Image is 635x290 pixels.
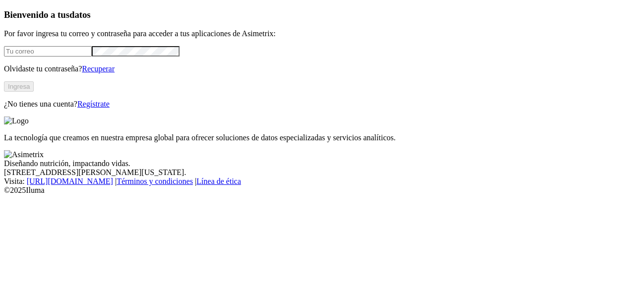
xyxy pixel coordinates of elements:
[82,64,115,73] a: Recuperar
[4,133,631,142] p: La tecnología que creamos en nuestra empresa global para ofrecer soluciones de datos especializad...
[4,64,631,73] p: Olvidaste tu contraseña?
[4,46,92,57] input: Tu correo
[117,177,193,185] a: Términos y condiciones
[4,100,631,109] p: ¿No tienes una cuenta?
[4,116,29,125] img: Logo
[27,177,113,185] a: [URL][DOMAIN_NAME]
[4,168,631,177] div: [STREET_ADDRESS][PERSON_NAME][US_STATE].
[4,150,44,159] img: Asimetrix
[77,100,110,108] a: Regístrate
[4,186,631,195] div: © 2025 Iluma
[4,159,631,168] div: Diseñando nutrición, impactando vidas.
[69,9,91,20] span: datos
[4,9,631,20] h3: Bienvenido a tus
[4,177,631,186] div: Visita : | |
[4,81,34,92] button: Ingresa
[196,177,241,185] a: Línea de ética
[4,29,631,38] p: Por favor ingresa tu correo y contraseña para acceder a tus aplicaciones de Asimetrix:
